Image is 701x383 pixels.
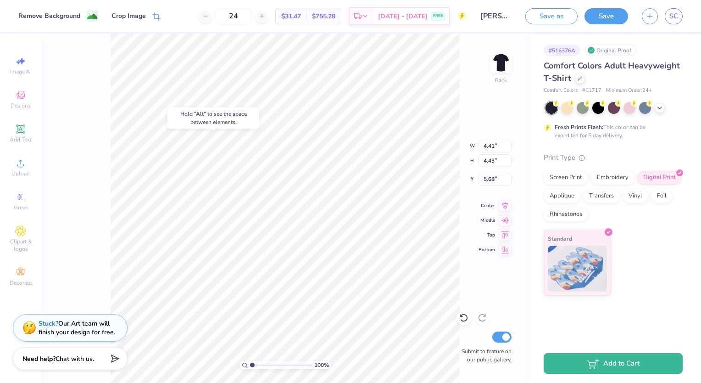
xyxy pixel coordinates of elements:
[555,124,603,131] strong: Fresh Prints Flash:
[495,76,507,84] div: Back
[39,319,58,328] strong: Stuck?
[544,87,578,95] span: Comfort Colors
[14,204,28,211] span: Greek
[525,8,578,24] button: Save as
[478,217,495,224] span: Middle
[478,247,495,253] span: Bottom
[10,136,32,143] span: Add Text
[544,152,683,163] div: Print Type
[544,353,683,374] button: Add to Cart
[216,8,251,24] input: – –
[492,53,510,72] img: Back
[18,11,80,21] div: Remove Background
[478,232,495,238] span: Top
[544,45,580,56] div: # 516376A
[39,319,115,337] div: Our Art team will finish your design for free.
[555,123,668,140] div: This color can be expedited for 5 day delivery.
[606,87,652,95] span: Minimum Order: 24 +
[473,7,518,25] input: Untitled Design
[544,171,588,185] div: Screen Print
[478,203,495,209] span: Center
[56,355,94,363] span: Chat with us.
[665,8,683,24] a: SC
[582,87,601,95] span: # C1717
[10,279,32,287] span: Decorate
[548,234,572,243] span: Standard
[378,11,428,21] span: [DATE] - [DATE]
[5,238,37,253] span: Clipart & logos
[11,102,31,109] span: Designs
[544,60,680,84] span: Comfort Colors Adult Heavyweight T-Shirt
[11,170,30,177] span: Upload
[10,68,32,75] span: Image AI
[312,11,335,21] span: $755.28
[669,11,678,22] span: SC
[585,45,636,56] div: Original Proof
[281,11,301,21] span: $31.47
[548,246,607,292] img: Standard
[583,189,620,203] div: Transfers
[591,171,634,185] div: Embroidery
[111,11,146,21] div: Crop Image
[433,13,443,19] span: FREE
[22,355,56,363] strong: Need help?
[314,361,329,369] span: 100 %
[544,189,580,203] div: Applique
[623,189,648,203] div: Vinyl
[544,208,588,221] div: Rhinestones
[456,347,512,364] label: Submit to feature on our public gallery.
[651,189,673,203] div: Foil
[167,107,259,129] div: Hold “Alt” to see the space between elements.
[637,171,682,185] div: Digital Print
[584,8,628,24] button: Save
